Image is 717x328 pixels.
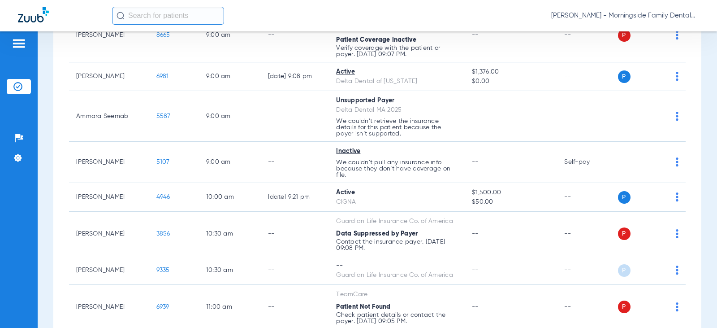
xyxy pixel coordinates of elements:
[69,212,149,256] td: [PERSON_NAME]
[199,183,261,212] td: 10:00 AM
[676,157,678,166] img: group-dot-blue.svg
[557,183,618,212] td: --
[336,261,458,271] div: --
[261,183,329,212] td: [DATE] 9:21 PM
[472,267,479,273] span: --
[156,267,170,273] span: 9335
[336,159,458,178] p: We couldn’t pull any insurance info because they don’t have coverage on file.
[199,62,261,91] td: 9:00 AM
[557,256,618,285] td: --
[336,188,458,197] div: Active
[676,72,678,81] img: group-dot-blue.svg
[156,73,169,79] span: 6981
[618,301,631,313] span: P
[69,256,149,285] td: [PERSON_NAME]
[336,239,458,251] p: Contact the insurance payer. [DATE] 09:08 PM.
[69,9,149,62] td: [PERSON_NAME]
[336,67,458,77] div: Active
[199,256,261,285] td: 10:30 AM
[618,227,631,240] span: P
[261,91,329,142] td: --
[156,159,170,165] span: 5107
[676,31,678,39] img: group-dot-blue.svg
[472,188,550,197] span: $1,500.00
[472,77,550,86] span: $0.00
[676,112,678,121] img: group-dot-blue.svg
[261,256,329,285] td: --
[336,105,458,115] div: Delta Dental MA 2025
[336,217,458,226] div: Guardian Life Insurance Co. of America
[261,9,329,62] td: --
[336,37,416,43] span: Patient Coverage Inactive
[472,197,550,207] span: $50.00
[472,67,550,77] span: $1,376.00
[336,77,458,86] div: Delta Dental of [US_STATE]
[112,7,224,25] input: Search for patients
[676,266,678,275] img: group-dot-blue.svg
[557,212,618,256] td: --
[618,264,631,277] span: P
[336,147,458,156] div: Inactive
[472,304,479,310] span: --
[676,192,678,201] img: group-dot-blue.svg
[336,96,458,105] div: Unsupported Payer
[336,290,458,299] div: TeamCare
[69,183,149,212] td: [PERSON_NAME]
[18,7,49,22] img: Zuub Logo
[199,9,261,62] td: 9:00 AM
[336,118,458,137] p: We couldn’t retrieve the insurance details for this patient because the payer isn’t supported.
[676,229,678,238] img: group-dot-blue.svg
[156,304,169,310] span: 6939
[618,191,631,204] span: P
[261,62,329,91] td: [DATE] 9:08 PM
[156,113,171,119] span: 5587
[336,231,418,237] span: Data Suppressed by Payer
[557,142,618,183] td: Self-pay
[336,271,458,280] div: Guardian Life Insurance Co. of America
[336,197,458,207] div: CIGNA
[117,12,125,20] img: Search Icon
[472,32,479,38] span: --
[557,62,618,91] td: --
[551,11,699,20] span: [PERSON_NAME] - Morningside Family Dental
[69,62,149,91] td: [PERSON_NAME]
[199,142,261,183] td: 9:00 AM
[557,9,618,62] td: --
[156,231,170,237] span: 3856
[676,302,678,311] img: group-dot-blue.svg
[156,32,170,38] span: 8665
[199,91,261,142] td: 9:00 AM
[336,312,458,324] p: Check patient details or contact the payer. [DATE] 09:05 PM.
[69,142,149,183] td: [PERSON_NAME]
[618,29,631,42] span: P
[69,91,149,142] td: Ammara Seemab
[12,38,26,49] img: hamburger-icon
[557,91,618,142] td: --
[336,45,458,57] p: Verify coverage with the patient or payer. [DATE] 09:07 PM.
[472,113,479,119] span: --
[336,304,390,310] span: Patient Not Found
[261,142,329,183] td: --
[618,70,631,83] span: P
[472,159,479,165] span: --
[472,231,479,237] span: --
[199,212,261,256] td: 10:30 AM
[156,194,170,200] span: 4946
[261,212,329,256] td: --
